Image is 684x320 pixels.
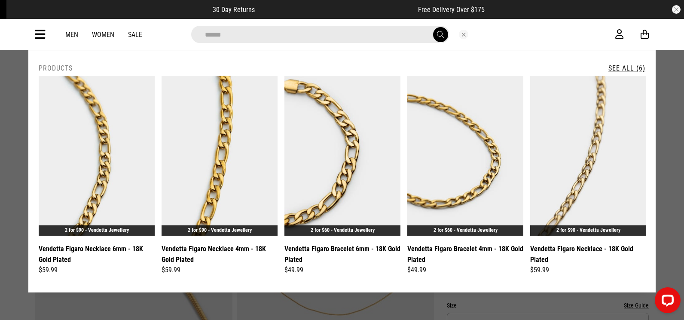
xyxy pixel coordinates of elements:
img: Vendetta Figaro Necklace - 18k Gold Plated in Gold [530,76,646,236]
img: Vendetta Figaro Bracelet 4mm - 18k Gold Plated in Gold [407,76,523,236]
a: Vendetta Figaro Necklace - 18K Gold Plated [530,243,646,265]
a: 2 for $90 - Vendetta Jewellery [65,227,129,233]
a: Men [65,31,78,39]
div: $49.99 [284,265,400,275]
a: 2 for $90 - Vendetta Jewellery [188,227,252,233]
a: See All (6) [608,64,645,72]
a: Vendetta Figaro Bracelet 4mm - 18K Gold Plated [407,243,523,265]
a: Vendetta Figaro Necklace 6mm - 18K Gold Plated [39,243,155,265]
a: Women [92,31,114,39]
div: $59.99 [162,265,278,275]
a: Sale [128,31,142,39]
div: $59.99 [530,265,646,275]
h2: Products [39,64,73,72]
div: $59.99 [39,265,155,275]
div: $49.99 [407,265,523,275]
span: Free Delivery Over $175 [418,6,485,14]
iframe: LiveChat chat widget [648,284,684,320]
a: 2 for $60 - Vendetta Jewellery [311,227,375,233]
img: Vendetta Figaro Bracelet 6mm - 18k Gold Plated in Gold [284,76,400,236]
img: Vendetta Figaro Necklace 4mm - 18k Gold Plated in Gold [162,76,278,236]
span: 30 Day Returns [213,6,255,14]
button: Close search [459,30,468,39]
iframe: Customer reviews powered by Trustpilot [272,5,401,14]
a: 2 for $90 - Vendetta Jewellery [556,227,620,233]
a: Vendetta Figaro Bracelet 6mm - 18K Gold Plated [284,243,400,265]
a: Vendetta Figaro Necklace 4mm - 18K Gold Plated [162,243,278,265]
img: Vendetta Figaro Necklace 6mm - 18k Gold Plated in Gold [39,76,155,236]
a: 2 for $60 - Vendetta Jewellery [434,227,498,233]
